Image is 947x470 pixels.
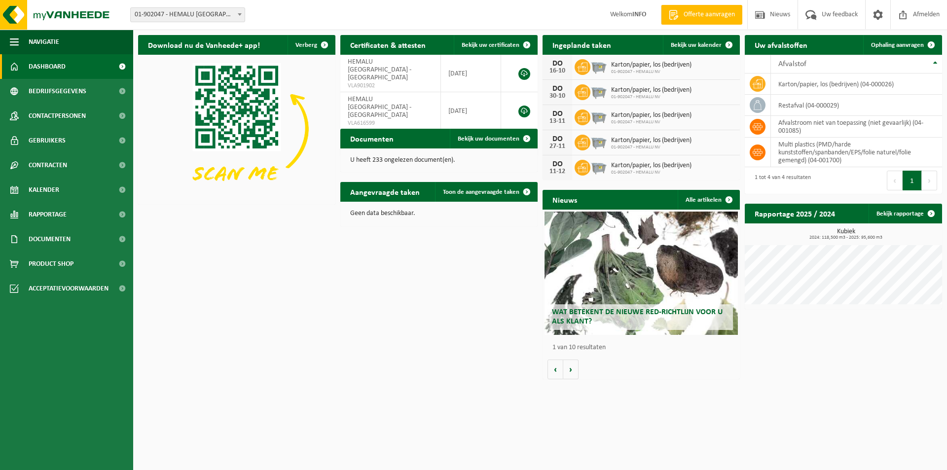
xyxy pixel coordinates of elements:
div: 1 tot 4 van 4 resultaten [750,170,811,191]
span: Dashboard [29,54,66,79]
span: 2024: 118,500 m3 - 2025: 95,600 m3 [750,235,942,240]
img: WB-2500-GAL-GY-01 [590,108,607,125]
h2: Aangevraagde taken [340,182,430,201]
span: HEMALU [GEOGRAPHIC_DATA] - [GEOGRAPHIC_DATA] [348,96,411,119]
span: Afvalstof [778,60,806,68]
div: DO [547,135,567,143]
span: Acceptatievoorwaarden [29,276,109,301]
div: DO [547,60,567,68]
span: Kalender [29,178,59,202]
span: VLA616599 [348,119,433,127]
a: Bekijk uw documenten [450,129,537,148]
td: multi plastics (PMD/harde kunststoffen/spanbanden/EPS/folie naturel/folie gemengd) (04-001700) [771,138,942,167]
a: Alle artikelen [678,190,739,210]
span: Bekijk uw certificaten [462,42,519,48]
a: Bekijk uw kalender [663,35,739,55]
p: Geen data beschikbaar. [350,210,528,217]
div: DO [547,85,567,93]
div: 13-11 [547,118,567,125]
span: Rapportage [29,202,67,227]
span: Karton/papier, los (bedrijven) [611,61,692,69]
span: 01-902047 - HEMALU NV [611,170,692,176]
a: Bekijk uw certificaten [454,35,537,55]
img: WB-2500-GAL-GY-01 [590,58,607,74]
td: afvalstroom niet van toepassing (niet gevaarlijk) (04-001085) [771,116,942,138]
span: Karton/papier, los (bedrijven) [611,137,692,145]
h2: Certificaten & attesten [340,35,436,54]
a: Ophaling aanvragen [863,35,941,55]
span: 01-902047 - HEMALU NV [611,119,692,125]
h2: Ingeplande taken [543,35,621,54]
div: 27-11 [547,143,567,150]
span: 01-902047 - HEMALU NV - GELUWE [130,7,245,22]
td: [DATE] [441,55,501,92]
h2: Nieuws [543,190,587,209]
div: DO [547,160,567,168]
span: 01-902047 - HEMALU NV [611,145,692,150]
div: 30-10 [547,93,567,100]
a: Wat betekent de nieuwe RED-richtlijn voor u als klant? [545,212,738,335]
a: Bekijk rapportage [869,204,941,223]
span: 01-902047 - HEMALU NV [611,69,692,75]
h2: Download nu de Vanheede+ app! [138,35,270,54]
div: 16-10 [547,68,567,74]
button: Vorige [547,360,563,379]
span: Offerte aanvragen [681,10,737,20]
span: Karton/papier, los (bedrijven) [611,86,692,94]
span: Gebruikers [29,128,66,153]
span: Product Shop [29,252,73,276]
button: Previous [887,171,903,190]
span: Documenten [29,227,71,252]
span: Verberg [295,42,317,48]
span: Contactpersonen [29,104,86,128]
span: Bedrijfsgegevens [29,79,86,104]
span: 01-902047 - HEMALU NV - GELUWE [131,8,245,22]
span: Navigatie [29,30,59,54]
span: Wat betekent de nieuwe RED-richtlijn voor u als klant? [552,308,723,325]
img: WB-2500-GAL-GY-01 [590,158,607,175]
span: 01-902047 - HEMALU NV [611,94,692,100]
td: karton/papier, los (bedrijven) (04-000026) [771,73,942,95]
span: Bekijk uw documenten [458,136,519,142]
a: Offerte aanvragen [661,5,742,25]
button: Volgende [563,360,579,379]
span: Contracten [29,153,67,178]
td: [DATE] [441,92,501,130]
strong: INFO [632,11,646,18]
h2: Rapportage 2025 / 2024 [745,204,845,223]
span: Ophaling aanvragen [871,42,924,48]
button: Next [922,171,937,190]
img: WB-2500-GAL-GY-01 [590,133,607,150]
button: 1 [903,171,922,190]
h3: Kubiek [750,228,942,240]
td: restafval (04-000029) [771,95,942,116]
span: Karton/papier, los (bedrijven) [611,111,692,119]
p: U heeft 233 ongelezen document(en). [350,157,528,164]
span: Karton/papier, los (bedrijven) [611,162,692,170]
div: DO [547,110,567,118]
img: Download de VHEPlus App [138,55,335,203]
a: Toon de aangevraagde taken [435,182,537,202]
span: Bekijk uw kalender [671,42,722,48]
h2: Documenten [340,129,403,148]
div: 11-12 [547,168,567,175]
span: VLA901902 [348,82,433,90]
button: Verberg [288,35,334,55]
img: WB-2500-GAL-GY-01 [590,83,607,100]
span: Toon de aangevraagde taken [443,189,519,195]
span: HEMALU [GEOGRAPHIC_DATA] - [GEOGRAPHIC_DATA] [348,58,411,81]
h2: Uw afvalstoffen [745,35,817,54]
p: 1 van 10 resultaten [552,344,735,351]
